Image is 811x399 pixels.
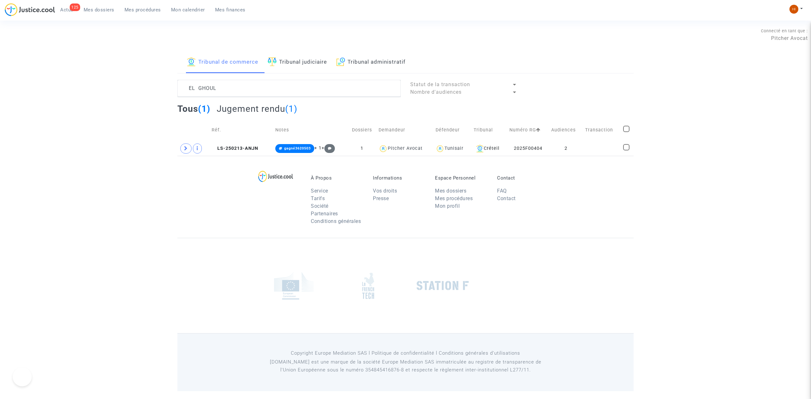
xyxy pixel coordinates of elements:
[13,367,32,386] iframe: Help Scout Beacon - Open
[268,57,277,66] img: icon-faciliter-sm.svg
[444,146,463,151] div: Tunisair
[433,119,472,141] td: Défendeur
[476,145,484,152] img: icon-banque.svg
[348,141,376,156] td: 1
[549,119,583,141] td: Audiences
[273,119,348,141] td: Notes
[388,146,423,151] div: Pitcher Avocat
[376,119,433,141] td: Demandeur
[261,349,550,357] p: Copyright Europe Mediation SAS l Politique de confidentialité l Conditions générales d’utilisa...
[209,119,273,141] td: Réf.
[348,119,376,141] td: Dossiers
[215,7,246,13] span: Mes finances
[311,188,328,194] a: Service
[84,7,114,13] span: Mes dossiers
[212,146,258,151] span: LS-250213-ANJN
[79,5,119,15] a: Mes dossiers
[435,203,460,209] a: Mon profil
[410,81,470,87] span: Statut de la transaction
[549,141,583,156] td: 2
[789,5,798,14] img: fc99b196863ffcca57bb8fe2645aafd9
[60,7,73,13] span: Actus
[471,119,507,141] td: Tribunal
[761,28,808,33] span: Connecté en tant que :
[268,52,327,73] a: Tribunal judiciaire
[217,103,297,114] h2: Jugement rendu
[187,57,196,66] img: icon-banque.svg
[285,104,297,114] span: (1)
[583,119,621,141] td: Transaction
[177,103,210,114] h2: Tous
[474,145,505,152] div: Créteil
[261,358,550,374] p: [DOMAIN_NAME] est une marque de la société Europe Mediation SAS immatriculée au registre de tr...
[284,146,311,150] span: gagné3620503
[55,5,79,15] a: 125Actus
[497,188,507,194] a: FAQ
[435,188,466,194] a: Mes dossiers
[507,119,549,141] td: Numéro RG
[417,281,469,290] img: stationf.png
[311,203,329,209] a: Société
[435,195,473,201] a: Mes procédures
[311,175,363,181] p: À Propos
[435,175,488,181] p: Espace Personnel
[171,7,205,13] span: Mon calendrier
[410,89,462,95] span: Nombre d'audiences
[311,218,361,224] a: Conditions générales
[311,195,325,201] a: Tarifs
[373,188,397,194] a: Vos droits
[379,144,388,153] img: icon-user.svg
[119,5,166,15] a: Mes procédures
[436,144,445,153] img: icon-user.svg
[336,52,405,73] a: Tribunal administratif
[322,145,335,151] span: +
[373,175,425,181] p: Informations
[507,141,549,156] td: 2025F00404
[258,171,293,182] img: logo-lg.svg
[314,145,322,151] span: + 1
[70,3,80,11] div: 125
[187,52,258,73] a: Tribunal de commerce
[497,195,516,201] a: Contact
[373,195,389,201] a: Presse
[497,175,550,181] p: Contact
[5,3,55,16] img: jc-logo.svg
[336,57,345,66] img: icon-archive.svg
[210,5,251,15] a: Mes finances
[198,104,210,114] span: (1)
[166,5,210,15] a: Mon calendrier
[274,272,314,300] img: europe_commision.png
[311,211,338,217] a: Partenaires
[362,272,374,299] img: french_tech.png
[125,7,161,13] span: Mes procédures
